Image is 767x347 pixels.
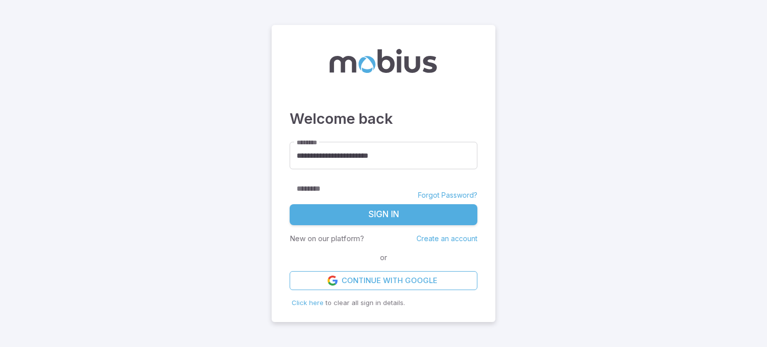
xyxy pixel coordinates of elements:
[290,108,477,130] h3: Welcome back
[290,204,477,225] button: Sign In
[292,298,475,308] p: to clear all sign in details.
[378,252,389,263] span: or
[416,234,477,243] a: Create an account
[418,190,477,200] a: Forgot Password?
[292,299,324,307] span: Click here
[290,233,364,244] p: New on our platform?
[290,271,477,290] a: Continue with Google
